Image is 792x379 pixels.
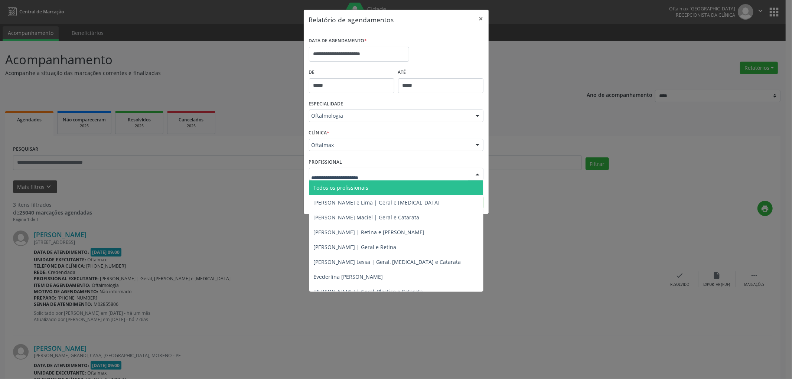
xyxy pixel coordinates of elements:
[314,184,369,191] span: Todos os profissionais
[314,273,383,280] span: Evederlina [PERSON_NAME]
[314,214,420,221] span: [PERSON_NAME] Maciel | Geral e Catarata
[314,244,397,251] span: [PERSON_NAME] | Geral e Retina
[309,98,343,110] label: ESPECIALIDADE
[312,112,468,120] span: Oftalmologia
[309,35,367,47] label: DATA DE AGENDAMENTO
[398,67,483,78] label: ATÉ
[314,229,425,236] span: [PERSON_NAME] | Retina e [PERSON_NAME]
[314,199,440,206] span: [PERSON_NAME] e Lima | Geral e [MEDICAL_DATA]
[309,156,342,168] label: PROFISSIONAL
[474,10,489,28] button: Close
[309,127,330,139] label: CLÍNICA
[309,15,394,24] h5: Relatório de agendamentos
[309,67,394,78] label: De
[314,288,423,295] span: [PERSON_NAME] | Geral, Plastico e Catarata
[314,258,461,265] span: [PERSON_NAME] Lessa | Geral, [MEDICAL_DATA] e Catarata
[312,141,468,149] span: Oftalmax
